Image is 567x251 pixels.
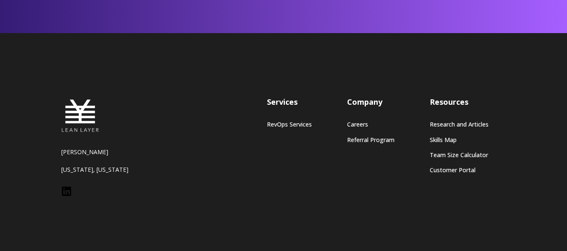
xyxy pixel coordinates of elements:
a: RevOps Services [267,121,312,128]
h3: Services [267,97,312,107]
a: Skills Map [430,136,489,143]
a: Referral Program [347,136,395,143]
p: [US_STATE], [US_STATE] [61,166,166,173]
a: Research and Articles [430,121,489,128]
img: Lean Layer [61,97,99,135]
h3: Resources [430,97,489,107]
p: [PERSON_NAME] [61,148,166,156]
a: Careers [347,121,395,128]
a: Customer Portal [430,166,489,173]
h3: Company [347,97,395,107]
a: Team Size Calculator [430,151,489,158]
